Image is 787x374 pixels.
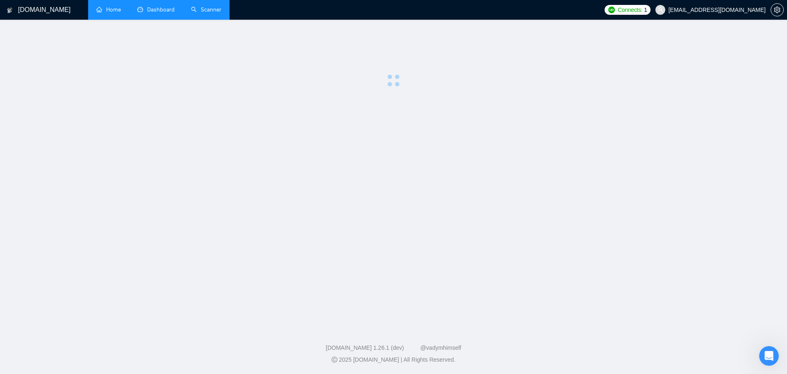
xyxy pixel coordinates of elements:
img: upwork-logo.png [608,7,615,13]
iframe: Intercom live chat [759,346,779,366]
a: searchScanner [191,6,221,13]
a: setting [771,7,784,13]
img: logo [7,4,13,17]
button: setting [771,3,784,16]
span: dashboard [137,7,143,12]
a: [DOMAIN_NAME] 1.26.1 (dev) [326,344,404,351]
span: Dashboard [147,6,175,13]
div: 2025 [DOMAIN_NAME] | All Rights Reserved. [7,356,780,364]
span: user [657,7,663,13]
a: homeHome [96,6,121,13]
span: Connects: [618,5,642,14]
a: @vadymhimself [420,344,461,351]
span: copyright [332,357,337,363]
span: 1 [644,5,647,14]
